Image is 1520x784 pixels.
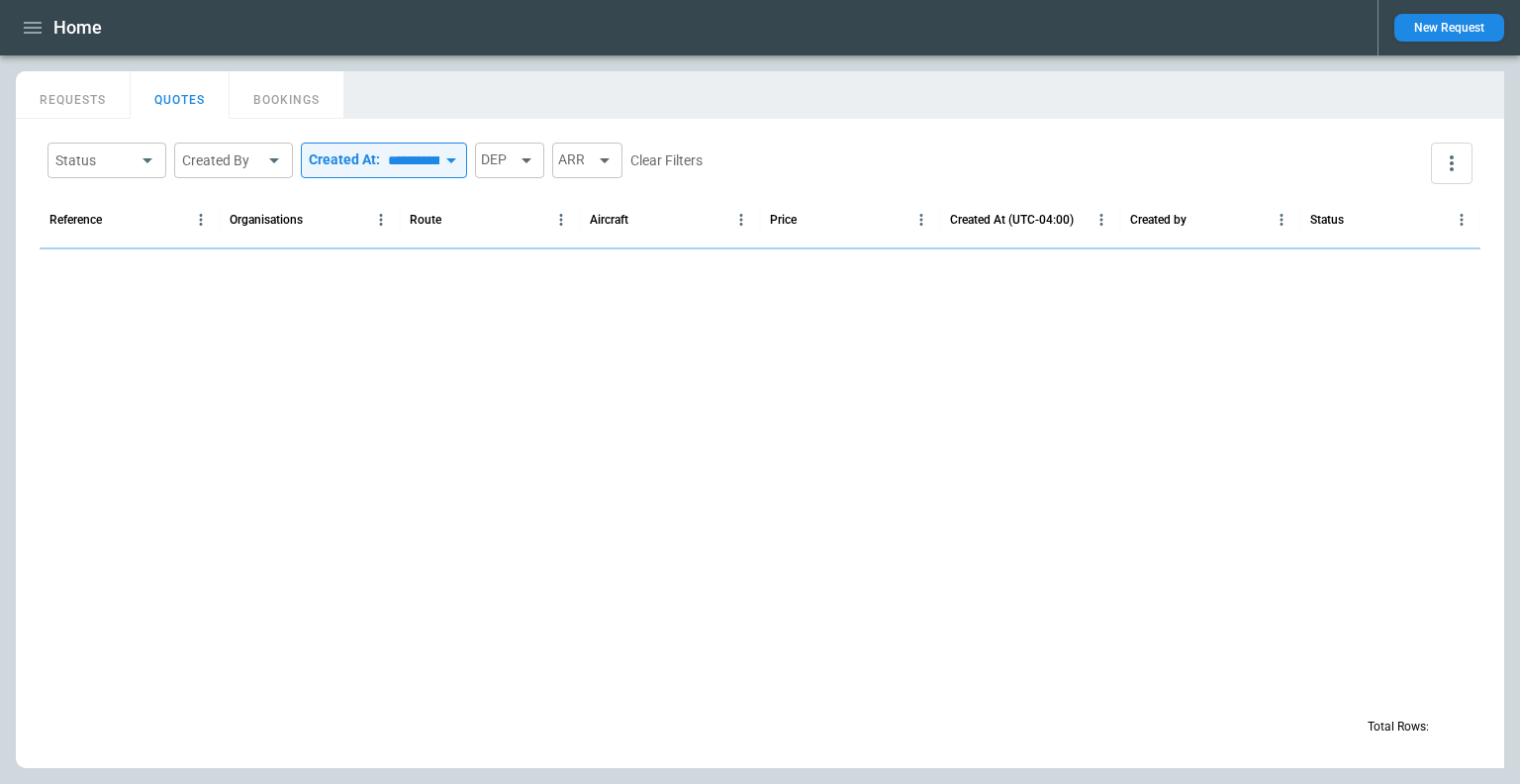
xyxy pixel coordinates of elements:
[53,16,102,40] h1: Home
[309,151,380,168] p: Created At:
[230,71,344,119] button: BOOKINGS
[630,148,703,173] button: Clear Filters
[1394,14,1504,42] button: New Request
[1088,206,1115,234] button: Created At (UTC-04:00) column menu
[475,143,544,178] div: DEP
[55,150,135,170] div: Status
[410,213,441,227] div: Route
[1310,213,1344,227] div: Status
[367,206,395,234] button: Organisations column menu
[770,213,797,227] div: Price
[16,71,131,119] button: REQUESTS
[1431,143,1472,184] button: more
[182,150,261,170] div: Created By
[552,143,622,178] div: ARR
[1268,206,1295,234] button: Created by column menu
[1130,213,1187,227] div: Created by
[230,213,303,227] div: Organisations
[907,206,935,234] button: Price column menu
[1368,719,1429,735] p: Total Rows:
[1448,206,1475,234] button: Status column menu
[727,206,755,234] button: Aircraft column menu
[590,213,628,227] div: Aircraft
[950,213,1074,227] div: Created At (UTC-04:00)
[49,213,102,227] div: Reference
[547,206,575,234] button: Route column menu
[187,206,215,234] button: Reference column menu
[131,71,230,119] button: QUOTES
